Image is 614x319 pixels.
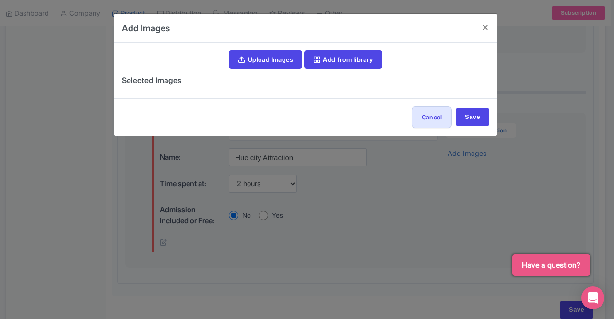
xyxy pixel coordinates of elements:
[512,254,590,276] button: Have a question?
[522,260,580,271] span: Have a question?
[229,50,302,69] a: Upload Images
[122,76,489,85] h5: Selected Images
[474,14,497,41] button: Close
[456,108,489,126] input: Save
[122,22,170,35] h4: Add Images
[412,106,452,128] button: Cancel
[304,50,382,69] a: Add from library
[581,286,604,309] div: Open Intercom Messenger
